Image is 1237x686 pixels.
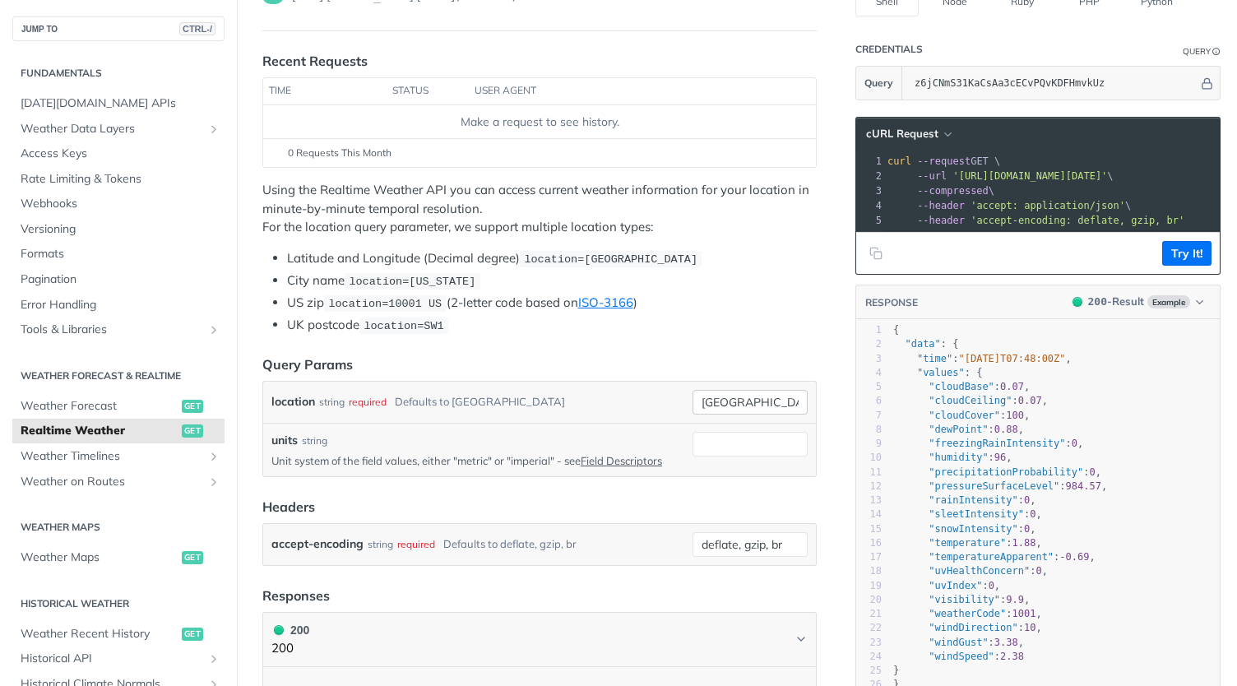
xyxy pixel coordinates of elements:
[578,294,633,310] a: ISO-3166
[288,146,391,160] span: 0 Requests This Month
[12,192,225,216] a: Webhooks
[1198,75,1216,91] button: Hide
[893,466,1101,478] span: : ,
[21,221,220,238] span: Versioning
[12,293,225,318] a: Error Handling
[929,551,1054,563] span: "temperatureApparent"
[287,271,817,290] li: City name
[893,622,1042,633] span: : ,
[1030,508,1035,520] span: 0
[21,171,220,188] span: Rate Limiting & Tokens
[856,380,882,394] div: 5
[12,520,225,535] h2: Weather Maps
[893,608,1042,619] span: : ,
[21,246,220,262] span: Formats
[856,323,882,337] div: 1
[929,523,1017,535] span: "snowIntensity"
[12,217,225,242] a: Versioning
[856,466,882,480] div: 11
[1066,480,1101,492] span: 984.57
[856,67,902,100] button: Query
[929,410,1000,421] span: "cloudCover"
[893,381,1030,392] span: : ,
[21,271,220,288] span: Pagination
[917,185,989,197] span: --compressed
[271,621,808,658] button: 200 200200
[21,651,203,667] span: Historical API
[12,622,225,647] a: Weather Recent Historyget
[182,424,203,438] span: get
[856,352,882,366] div: 3
[893,438,1083,449] span: : ,
[1035,565,1041,577] span: 0
[1006,410,1024,421] span: 100
[1212,48,1221,56] i: Information
[856,337,882,351] div: 2
[864,241,887,266] button: Copy to clipboard
[994,452,1006,463] span: 96
[271,390,315,414] label: location
[917,215,965,226] span: --header
[856,508,882,521] div: 14
[856,198,884,213] div: 4
[929,622,1017,633] span: "windDirection"
[856,522,882,536] div: 15
[1024,494,1030,506] span: 0
[12,117,225,141] a: Weather Data LayersShow subpages for Weather Data Layers
[443,532,577,556] div: Defaults to deflate, gzip, br
[856,579,882,593] div: 19
[207,652,220,665] button: Show subpages for Historical API
[274,625,284,635] span: 200
[262,586,330,605] div: Responses
[12,66,225,81] h2: Fundamentals
[929,494,1017,506] span: "rainIntensity"
[929,480,1059,492] span: "pressureSurfaceLevel"
[1072,438,1077,449] span: 0
[207,475,220,489] button: Show subpages for Weather on Routes
[989,580,994,591] span: 0
[887,155,1000,167] span: GET \
[1088,294,1144,310] div: - Result
[856,437,882,451] div: 9
[887,185,994,197] span: \
[21,448,203,465] span: Weather Timelines
[1024,523,1030,535] span: 0
[1089,466,1095,478] span: 0
[856,607,882,621] div: 21
[856,564,882,578] div: 18
[887,170,1114,182] span: \
[319,390,345,414] div: string
[856,550,882,564] div: 17
[271,453,686,468] p: Unit system of the field values, either "metric" or "imperial" - see
[328,298,442,310] span: location=10001 US
[893,424,1024,435] span: : ,
[893,637,1024,648] span: : ,
[182,551,203,564] span: get
[1073,297,1082,307] span: 200
[917,367,965,378] span: "values"
[917,200,965,211] span: --header
[856,154,884,169] div: 1
[1059,551,1065,563] span: -
[12,647,225,671] a: Historical APIShow subpages for Historical API
[929,438,1065,449] span: "freezingRainIntensity"
[271,432,298,449] label: units
[207,450,220,463] button: Show subpages for Weather Timelines
[179,22,215,35] span: CTRL-/
[856,409,882,423] div: 7
[864,76,893,90] span: Query
[12,141,225,166] a: Access Keys
[893,551,1096,563] span: : ,
[929,381,994,392] span: "cloudBase"
[21,322,203,338] span: Tools & Libraries
[971,215,1184,226] span: 'accept-encoding: deflate, gzip, br'
[12,368,225,383] h2: Weather Forecast & realtime
[1088,295,1107,308] span: 200
[12,318,225,342] a: Tools & LibrariesShow subpages for Tools & Libraries
[856,451,882,465] div: 10
[207,123,220,136] button: Show subpages for Weather Data Layers
[856,621,882,635] div: 22
[364,320,443,332] span: location=SW1
[368,532,393,556] div: string
[893,594,1030,605] span: : ,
